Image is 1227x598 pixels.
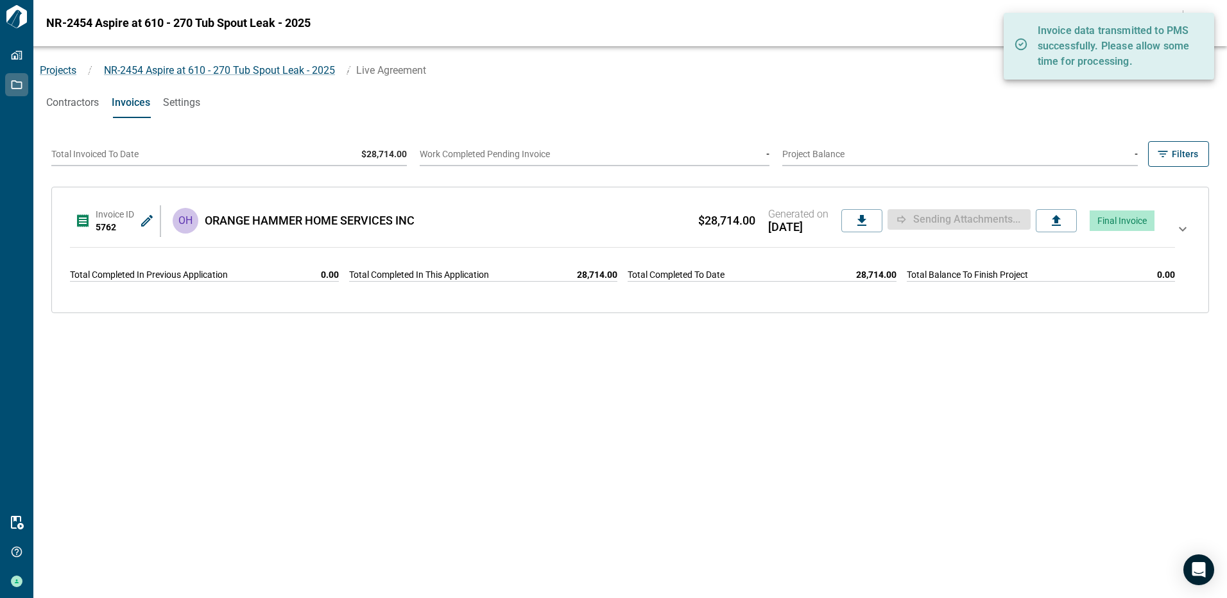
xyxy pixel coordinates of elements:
span: Total Completed To Date [628,268,725,281]
span: Project Balance [782,149,845,159]
span: Invoice ID [96,209,134,219]
div: Open Intercom Messenger [1183,554,1214,585]
span: ORANGE HAMMER HOME SERVICES INC [205,214,415,227]
span: Generated on [768,208,828,221]
span: Total Completed In This Application [349,268,489,281]
span: - [1135,149,1138,159]
span: - [766,149,769,159]
div: Invoice ID5762OHORANGE HAMMER HOME SERVICES INC$28,714.00Generated on[DATE]Sending attachments...... [65,198,1196,302]
p: Invoice data transmitted to PMS successfully. Please allow some time for processing. [1038,23,1192,69]
span: Invoices [112,96,150,109]
span: Total Invoiced To Date [51,149,139,159]
div: base tabs [33,87,1227,118]
span: Contractors [46,96,99,109]
span: NR-2454 Aspire at 610 - 270 Tub Spout Leak - 2025 [104,64,335,76]
span: 28,714.00 [856,268,897,281]
span: Total Completed In Previous Application [70,268,228,281]
span: Filters [1172,148,1198,160]
span: Work Completed Pending Invoice [420,149,550,159]
span: $28,714.00 [361,149,407,159]
span: Final Invoice [1097,216,1147,226]
span: 28,714.00 [577,268,617,281]
a: Projects [40,64,76,76]
p: OH [178,213,193,228]
span: Settings [163,96,200,109]
span: Total Balance To Finish Project [907,268,1028,281]
span: [DATE] [768,221,828,234]
button: Filters [1148,141,1209,167]
nav: breadcrumb [33,63,1128,78]
span: NR-2454 Aspire at 610 - 270 Tub Spout Leak - 2025 [46,17,311,30]
span: Live Agreement [356,64,426,76]
span: 5762 [96,222,116,232]
span: 0.00 [1157,268,1175,281]
span: $28,714.00 [698,214,755,227]
span: 0.00 [321,268,339,281]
